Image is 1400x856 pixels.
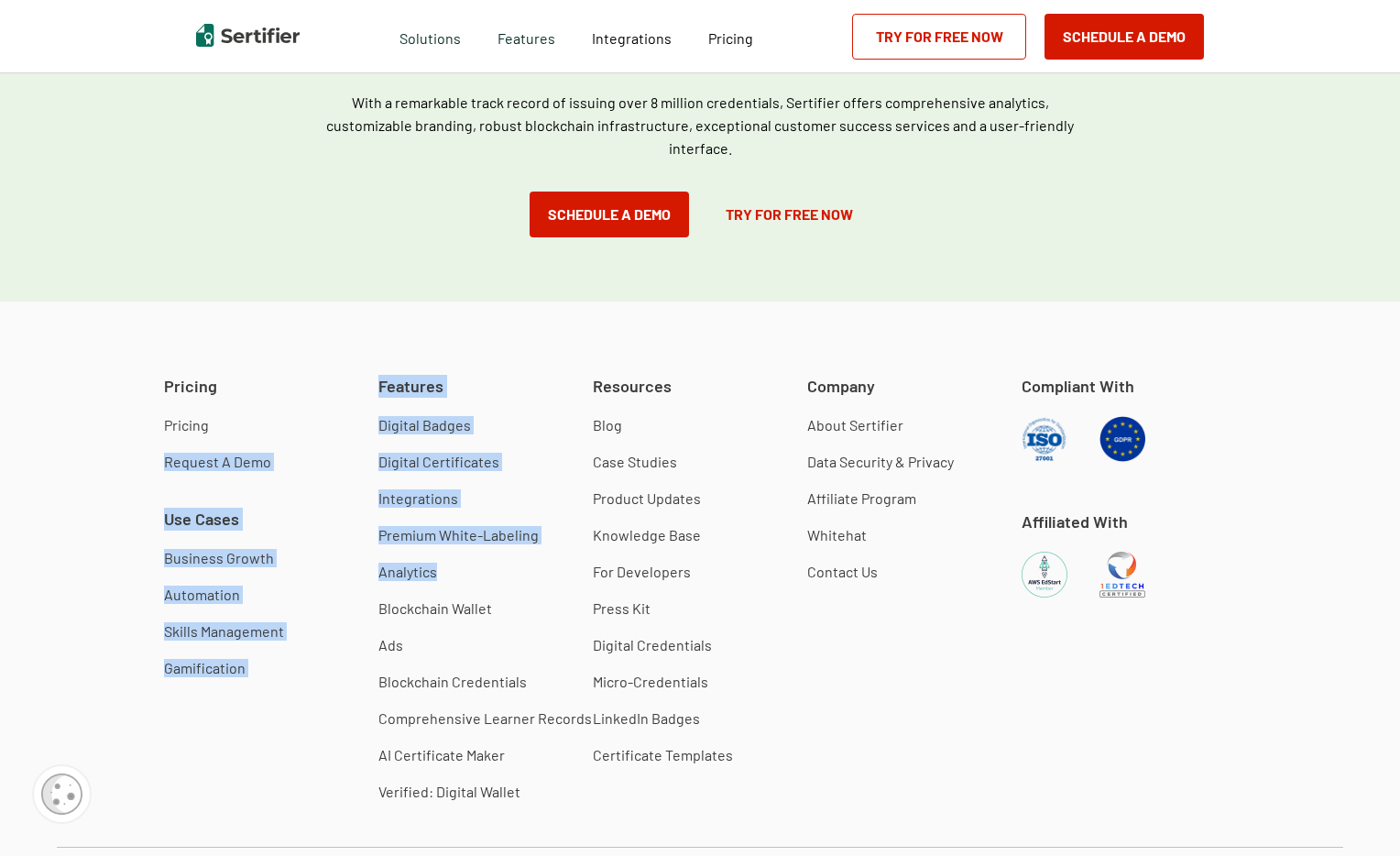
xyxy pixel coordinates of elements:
[399,25,461,48] span: Solutions
[592,29,672,47] span: Integrations
[593,746,733,764] a: Certificate Templates
[807,563,878,581] a: Contact Us
[164,659,246,677] a: Gamification
[593,673,708,691] a: Micro-Credentials
[708,29,753,47] span: Pricing
[708,25,753,48] a: Pricing
[1308,768,1400,856] iframe: Chat Widget
[807,453,954,471] a: Data Security & Privacy
[807,416,903,434] a: About Sertifier
[593,375,672,398] span: Resources
[1099,416,1145,462] img: GDPR Compliant
[593,709,700,728] a: LinkedIn Badges
[593,636,712,654] a: Digital Credentials
[164,416,209,434] a: Pricing
[164,549,274,567] a: Business Growth
[593,599,651,618] a: Press Kit
[164,508,239,531] span: Use Cases
[164,453,271,471] a: Request A Demo
[1022,552,1067,598] img: AWS EdStart
[41,774,82,815] img: Cookie Popup Icon
[378,375,443,398] span: Features
[807,375,875,398] span: Company
[378,709,592,728] a: Comprehensive Learner Records
[593,416,622,434] a: Blog
[1022,375,1134,398] span: Compliant With
[1022,416,1067,462] img: ISO Compliant
[498,25,555,48] span: Features
[1099,552,1145,598] img: 1EdTech Certified
[196,24,300,47] img: Sertifier | Digital Credentialing Platform
[378,563,437,581] a: Analytics
[378,746,505,764] a: AI Certificate Maker
[592,25,672,48] a: Integrations
[707,192,871,237] a: Try for Free Now
[378,783,520,801] a: Verified: Digital Wallet
[593,526,701,544] a: Knowledge Base
[593,563,691,581] a: For Developers
[164,622,284,641] a: Skills Management
[1022,510,1128,533] span: Affiliated With
[593,489,701,508] a: Product Updates
[164,586,240,604] a: Automation
[852,14,1026,60] a: Try for Free Now
[315,91,1085,159] p: With a remarkable track record of issuing over 8 million credentials, Sertifier offers comprehens...
[530,192,689,237] button: Schedule a Demo
[378,599,492,618] a: Blockchain Wallet
[378,526,539,544] a: Premium White-Labeling
[593,453,677,471] a: Case Studies
[378,453,499,471] a: Digital Certificates
[378,489,458,508] a: Integrations
[1045,14,1204,60] button: Schedule a Demo
[807,526,867,544] a: Whitehat
[378,636,403,654] a: Ads
[164,375,217,398] span: Pricing
[378,673,527,691] a: Blockchain Credentials
[807,489,916,508] a: Affiliate Program
[378,416,471,434] a: Digital Badges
